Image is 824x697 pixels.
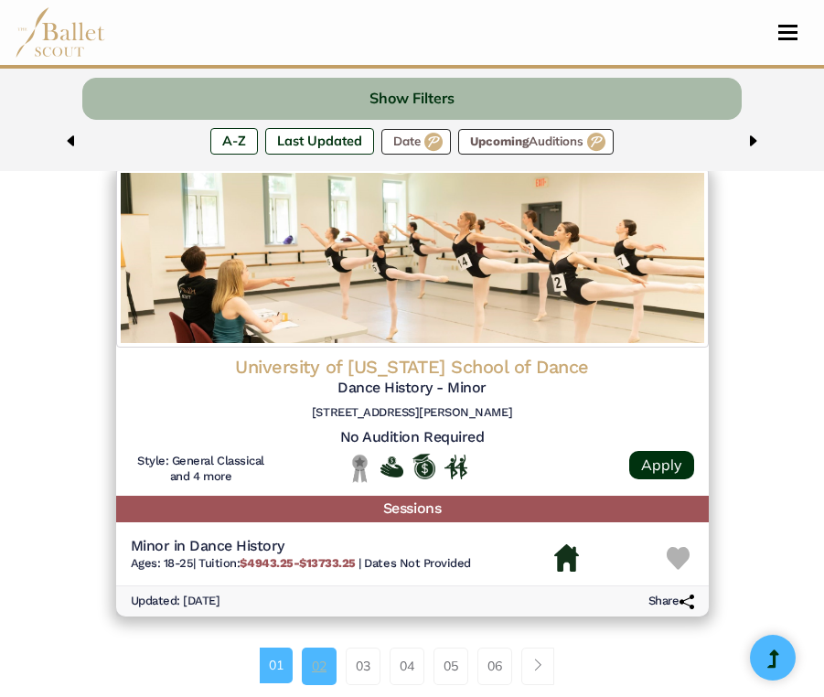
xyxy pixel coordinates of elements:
[131,594,220,609] h6: Updated: [DATE]
[766,24,809,41] button: Toggle navigation
[554,544,579,572] img: Housing Available
[131,454,272,485] h6: Style: General Classical and 4 more
[667,547,690,570] img: Heart
[412,454,435,479] img: Offers Scholarship
[629,451,694,479] a: Apply
[116,168,709,348] img: Logo
[198,556,358,570] span: Tuition:
[131,428,694,447] h5: No Audition Required
[433,648,468,684] a: 05
[240,556,355,570] b: $4943.25-$13733.25
[364,556,470,570] span: Dates Not Provided
[131,355,694,379] h4: University of [US_STATE] School of Dance
[648,594,694,609] h6: Share
[348,454,371,482] img: Local
[116,496,709,522] h5: Sessions
[458,129,614,155] label: Auditions
[444,455,467,478] img: In Person
[381,129,451,155] label: Date
[477,648,512,684] a: 06
[470,135,529,147] span: Upcoming
[260,648,564,684] nav: Page navigation example
[210,129,258,155] label: A-Z
[302,648,337,684] a: 02
[390,648,424,684] a: 04
[131,556,471,572] h6: | |
[131,405,694,421] h6: [STREET_ADDRESS][PERSON_NAME]
[82,78,742,121] button: Show Filters
[131,556,194,570] span: Ages: 18-25
[260,648,293,682] a: 01
[380,456,403,477] img: Offers Financial Aid
[265,129,374,155] label: Last Updated
[131,537,471,556] h5: Minor in Dance History
[346,648,380,684] a: 03
[131,379,694,398] h5: Dance History - Minor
